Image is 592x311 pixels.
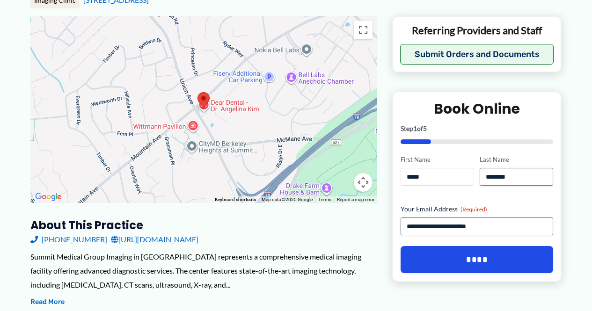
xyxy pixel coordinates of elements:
button: Read More [30,297,65,308]
a: Terms (opens in new tab) [318,197,331,202]
button: Map camera controls [354,173,373,192]
a: [PHONE_NUMBER] [30,232,107,246]
a: Report a map error [337,197,374,202]
img: Google [33,191,64,203]
a: Open this area in Google Maps (opens a new window) [33,191,64,203]
span: (Required) [460,206,487,213]
label: Your Email Address [401,204,554,214]
h2: Book Online [401,100,554,118]
p: Step of [401,125,554,132]
h3: About this practice [30,218,377,232]
button: Toggle fullscreen view [354,21,373,39]
label: Last Name [480,155,553,164]
div: Summit Medical Group Imaging in [GEOGRAPHIC_DATA] represents a comprehensive medical imaging faci... [30,250,377,291]
span: Map data ©2025 Google [262,197,313,202]
label: First Name [401,155,474,164]
span: 5 [423,124,427,132]
p: Referring Providers and Staff [400,24,554,37]
a: [URL][DOMAIN_NAME] [111,232,198,246]
button: Submit Orders and Documents [400,44,554,65]
button: Keyboard shortcuts [215,196,256,203]
span: 1 [413,124,417,132]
